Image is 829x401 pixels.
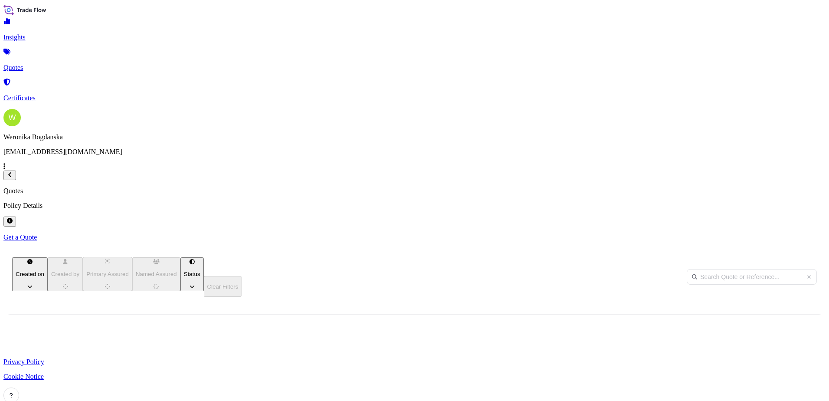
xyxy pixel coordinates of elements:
p: Policy Details [3,202,826,210]
p: Created on [16,271,44,277]
a: Insights [3,19,826,41]
p: Clear Filters [207,283,238,290]
button: cargoOwner Filter options [132,257,180,291]
p: Quotes [3,187,826,195]
a: Get a Quote [3,233,826,241]
p: Status [184,271,200,277]
input: Search Quote or Reference... [687,269,817,285]
button: createdBy Filter options [48,257,83,291]
span: W [9,113,16,122]
button: distributor Filter options [83,257,132,291]
p: Insights [3,33,826,41]
p: [EMAIL_ADDRESS][DOMAIN_NAME] [3,148,826,156]
p: Quotes [3,64,826,72]
p: Certificates [3,94,826,102]
p: Named Assured [136,271,177,277]
a: Cookie Notice [3,373,826,381]
a: Privacy Policy [3,358,826,366]
p: Primary Assured [86,271,129,277]
p: Created by [51,271,79,277]
a: Certificates [3,79,826,102]
button: certificateStatus Filter options [180,257,204,291]
p: Weronika Bogdanska [3,133,826,141]
button: createdOn Filter options [12,257,48,291]
button: Clear Filters [204,276,242,297]
a: Quotes [3,49,826,72]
